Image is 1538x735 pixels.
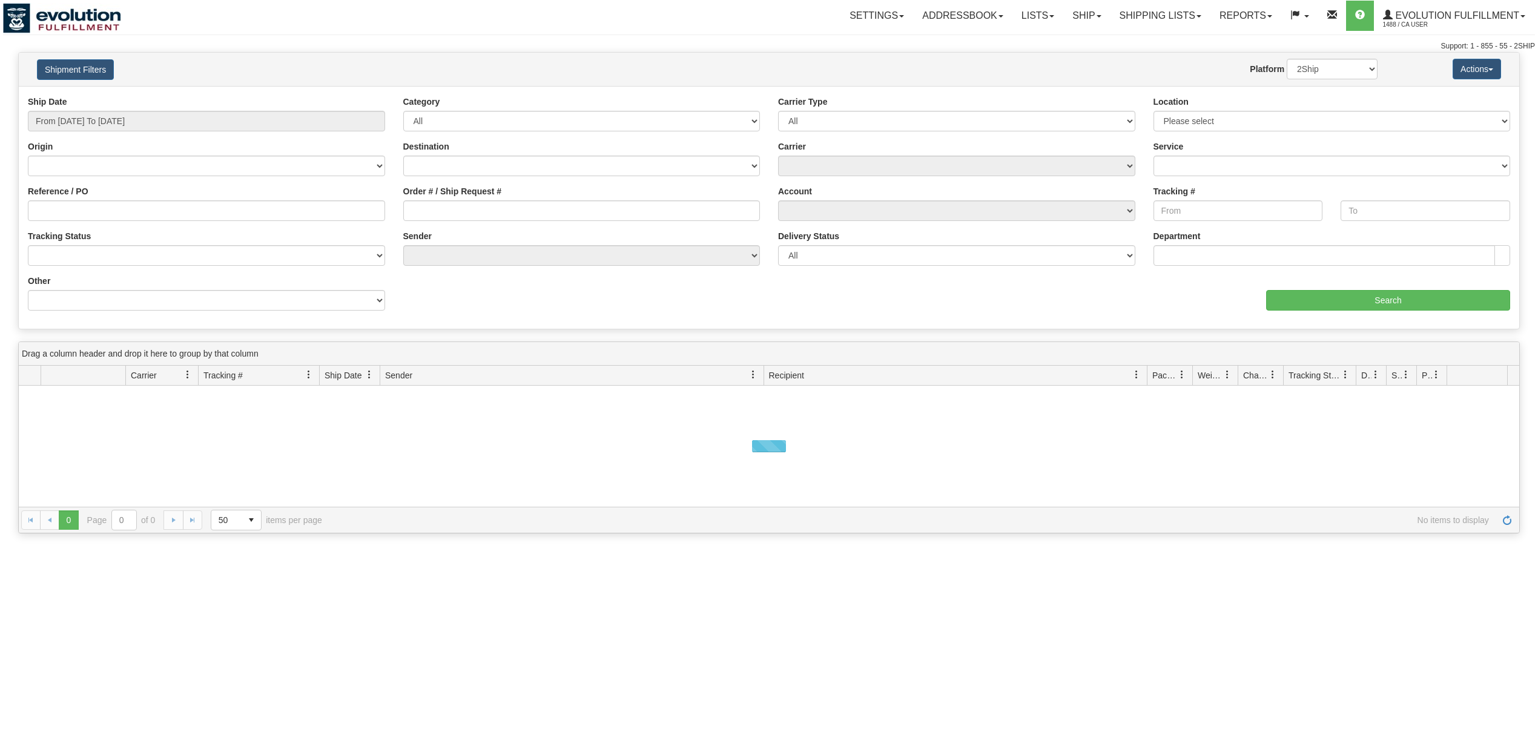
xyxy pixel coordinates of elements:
[1153,230,1201,242] label: Department
[1153,96,1189,108] label: Location
[1383,19,1474,31] span: 1488 / CA User
[339,515,1489,525] span: No items to display
[37,59,114,80] button: Shipment Filters
[242,510,261,530] span: select
[299,364,319,385] a: Tracking # filter column settings
[1012,1,1063,31] a: Lists
[1393,10,1519,21] span: Evolution Fulfillment
[177,364,198,385] a: Carrier filter column settings
[211,510,322,530] span: items per page
[211,510,262,530] span: Page sizes drop down
[769,369,804,381] span: Recipient
[219,514,234,526] span: 50
[778,96,827,108] label: Carrier Type
[1153,200,1323,221] input: From
[3,41,1535,51] div: Support: 1 - 855 - 55 - 2SHIP
[778,230,839,242] label: Delivery Status
[87,510,156,530] span: Page of 0
[1063,1,1110,31] a: Ship
[1335,364,1356,385] a: Tracking Status filter column settings
[403,185,502,197] label: Order # / Ship Request #
[359,364,380,385] a: Ship Date filter column settings
[1172,364,1192,385] a: Packages filter column settings
[1153,185,1195,197] label: Tracking #
[325,369,361,381] span: Ship Date
[28,275,50,287] label: Other
[913,1,1012,31] a: Addressbook
[3,3,121,33] img: logo1488.jpg
[403,96,440,108] label: Category
[1391,369,1402,381] span: Shipment Issues
[1243,369,1269,381] span: Charge
[1374,1,1534,31] a: Evolution Fulfillment 1488 / CA User
[1111,1,1210,31] a: Shipping lists
[1453,59,1501,79] button: Actions
[1341,200,1510,221] input: To
[28,185,88,197] label: Reference / PO
[59,510,78,530] span: Page 0
[28,230,91,242] label: Tracking Status
[1266,290,1510,311] input: Search
[1422,369,1432,381] span: Pickup Status
[28,96,67,108] label: Ship Date
[778,185,812,197] label: Account
[1250,63,1284,75] label: Platform
[1198,369,1223,381] span: Weight
[1497,510,1517,530] a: Refresh
[403,140,449,153] label: Destination
[1152,369,1178,381] span: Packages
[203,369,243,381] span: Tracking #
[1153,140,1184,153] label: Service
[385,369,412,381] span: Sender
[1426,364,1447,385] a: Pickup Status filter column settings
[1217,364,1238,385] a: Weight filter column settings
[1365,364,1386,385] a: Delivery Status filter column settings
[743,364,764,385] a: Sender filter column settings
[1210,1,1281,31] a: Reports
[1262,364,1283,385] a: Charge filter column settings
[131,369,157,381] span: Carrier
[403,230,432,242] label: Sender
[19,342,1519,366] div: grid grouping header
[1361,369,1371,381] span: Delivery Status
[778,140,806,153] label: Carrier
[1126,364,1147,385] a: Recipient filter column settings
[28,140,53,153] label: Origin
[1396,364,1416,385] a: Shipment Issues filter column settings
[1289,369,1341,381] span: Tracking Status
[840,1,913,31] a: Settings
